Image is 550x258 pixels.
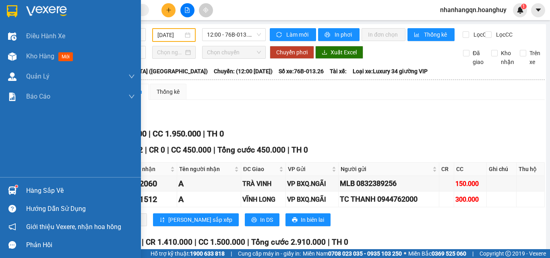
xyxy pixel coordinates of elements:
[157,87,180,96] div: Thống kê
[203,129,205,138] span: |
[145,145,147,155] span: |
[424,30,448,39] span: Thống kê
[15,185,18,188] sup: 1
[171,145,211,155] span: CC 450.000
[207,46,261,58] span: Chọn chuyến
[287,194,337,204] div: VP BXQ.NGÃI
[113,178,176,190] div: 0971872060
[190,250,225,257] strong: 1900 633 818
[455,179,485,189] div: 150.000
[287,145,289,155] span: |
[292,145,308,155] span: TH 0
[526,49,544,66] span: Trên xe
[330,67,347,76] span: Tài xế:
[194,237,196,247] span: |
[407,28,455,41] button: bar-chartThống kê
[517,6,524,14] img: icon-new-feature
[270,46,314,59] button: Chuyển phơi
[238,249,301,258] span: Cung cấp máy in - giấy in:
[217,145,285,155] span: Tổng cước 450.000
[213,145,215,155] span: |
[184,7,190,13] span: file-add
[178,178,240,190] div: A
[8,223,16,231] span: notification
[207,129,224,138] span: TH 0
[353,67,428,76] span: Loại xe: Luxury 34 giường VIP
[535,6,542,14] span: caret-down
[8,72,17,81] img: warehouse-icon
[26,71,50,81] span: Quản Lý
[439,163,454,176] th: CR
[8,241,16,249] span: message
[288,165,330,173] span: VP Gửi
[287,179,337,189] div: VP BXQ.NGÃI
[8,205,16,213] span: question-circle
[432,250,466,257] strong: 0369 525 060
[26,239,135,251] div: Phản hồi
[178,193,240,206] div: A
[522,4,525,9] span: 1
[128,93,135,100] span: down
[341,165,431,173] span: Người gửi
[328,250,402,257] strong: 0708 023 035 - 0935 103 250
[251,217,257,223] span: printer
[166,7,172,13] span: plus
[531,3,545,17] button: caret-down
[517,163,545,176] th: Thu hộ
[487,163,517,176] th: Ghi chú
[292,217,298,223] span: printer
[279,67,324,76] span: Số xe: 76B-013.26
[7,5,17,17] img: logo-vxr
[245,213,279,226] button: printerIn DS
[247,237,249,247] span: |
[168,215,232,224] span: [PERSON_NAME] sắp xếp
[315,46,363,59] button: downloadXuất Excel
[142,237,144,247] span: |
[328,237,330,247] span: |
[242,194,285,204] div: VĨNH LONG
[286,192,338,207] td: VP BXQ.NGÃI
[153,129,201,138] span: CC 1.950.000
[505,251,511,256] span: copyright
[177,192,241,207] td: A
[128,73,135,80] span: down
[198,237,245,247] span: CC 1.500.000
[8,52,17,61] img: warehouse-icon
[455,194,485,204] div: 300.000
[159,217,165,223] span: sort-ascending
[301,215,324,224] span: In biên lai
[322,50,327,56] span: download
[26,31,65,41] span: Điều hành xe
[151,249,225,258] span: Hỗ trợ kỹ thuật:
[180,3,194,17] button: file-add
[472,249,473,258] span: |
[469,49,487,66] span: Đã giao
[112,176,177,192] td: 0971872060
[146,237,192,247] span: CR 1.410.000
[161,3,176,17] button: plus
[454,163,487,176] th: CC
[114,165,169,173] span: SĐT người nhận
[286,30,310,39] span: Làm mới
[58,52,73,61] span: mới
[303,249,402,258] span: Miền Nam
[521,4,527,9] sup: 1
[332,237,348,247] span: TH 0
[8,32,17,41] img: warehouse-icon
[177,176,241,192] td: A
[470,30,491,39] span: Lọc CR
[243,165,278,173] span: ĐC Giao
[26,185,135,197] div: Hàng sắp về
[285,213,331,226] button: printerIn biên lai
[286,176,338,192] td: VP BXQ.NGÃI
[335,30,353,39] span: In phơi
[199,3,213,17] button: aim
[214,67,273,76] span: Chuyến: (12:00 [DATE])
[167,145,169,155] span: |
[207,29,261,41] span: 12:00 - 76B-013.26
[340,194,438,205] div: TC THANH 0944762000
[153,213,239,226] button: sort-ascending[PERSON_NAME] sắp xếp
[26,91,50,101] span: Báo cáo
[26,222,121,232] span: Giới thiệu Vexere, nhận hoa hồng
[260,215,273,224] span: In DS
